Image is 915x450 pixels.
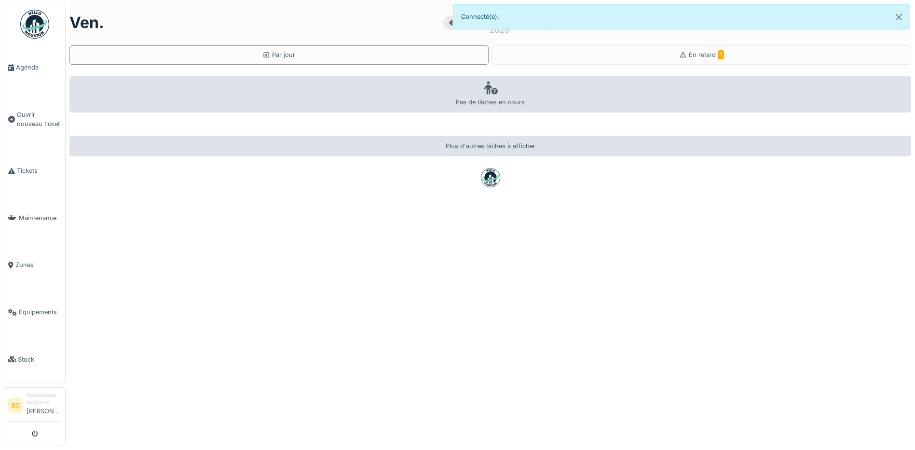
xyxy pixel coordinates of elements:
div: Responsable technicien [27,392,61,407]
div: Par jour [262,50,295,59]
a: Agenda [4,44,65,91]
a: Équipements [4,289,65,336]
a: Ouvrir nouveau ticket [4,91,65,148]
span: Stock [18,355,61,364]
button: Close [888,4,910,30]
div: Plus d'autres tâches à afficher [69,136,911,156]
span: Ouvrir nouveau ticket [17,110,61,128]
span: Zones [15,260,61,269]
li: [PERSON_NAME] [27,392,61,420]
a: Stock [4,336,65,383]
img: badge-BVDL4wpA.svg [481,168,500,187]
span: 1 [718,50,724,59]
div: Connecté(e). [453,4,911,29]
a: Tickets [4,147,65,195]
span: Maintenance [19,213,61,223]
a: Maintenance [4,195,65,242]
img: Badge_color-CXgf-gQk.svg [20,10,49,39]
span: En retard [689,51,724,58]
span: Équipements [19,308,61,317]
li: BC [8,398,23,413]
a: Zones [4,241,65,289]
h1: ven. [69,14,104,32]
div: Pas de tâches en cours [69,76,911,112]
span: Tickets [17,166,61,175]
span: Agenda [16,63,61,72]
div: 2025 [490,24,509,36]
a: BC Responsable technicien[PERSON_NAME] [8,392,61,422]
